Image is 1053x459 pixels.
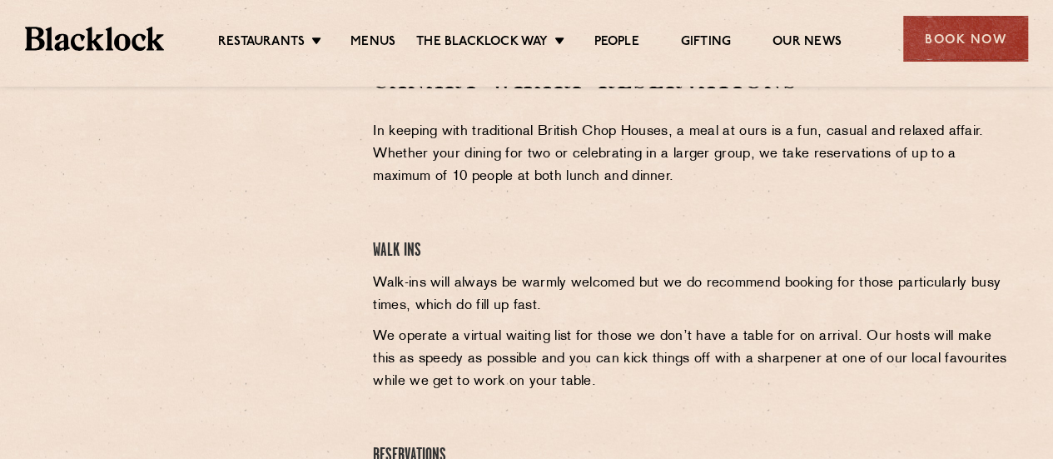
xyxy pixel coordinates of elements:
a: People [594,34,638,52]
a: Menus [350,34,395,52]
a: Restaurants [218,34,305,52]
div: Book Now [903,16,1028,62]
a: The Blacklock Way [416,34,548,52]
h4: Walk Ins [373,240,1011,262]
p: Walk-ins will always be warmly welcomed but we do recommend booking for those particularly busy t... [373,272,1011,317]
img: BL_Textured_Logo-footer-cropped.svg [25,27,164,50]
p: We operate a virtual waiting list for those we don’t have a table for on arrival. Our hosts will ... [373,326,1011,393]
a: Gifting [681,34,731,52]
p: In keeping with traditional British Chop Houses, a meal at ours is a fun, casual and relaxed affa... [373,121,1011,188]
a: Our News [772,34,842,52]
iframe: OpenTable make booking widget [102,67,288,317]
